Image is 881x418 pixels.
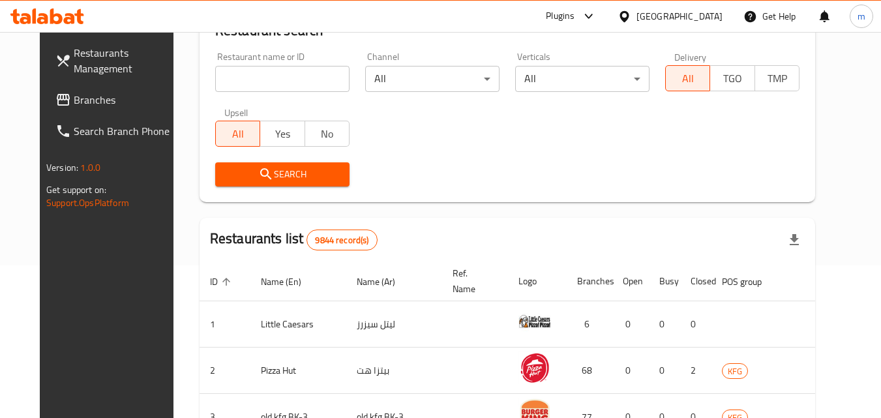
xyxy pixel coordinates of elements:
[265,125,299,143] span: Yes
[74,123,177,139] span: Search Branch Phone
[612,348,649,394] td: 0
[45,84,187,115] a: Branches
[74,92,177,108] span: Branches
[210,229,378,250] h2: Restaurants list
[46,194,129,211] a: Support.OpsPlatform
[709,65,754,91] button: TGO
[680,261,711,301] th: Closed
[515,66,650,92] div: All
[649,261,680,301] th: Busy
[46,181,106,198] span: Get support on:
[665,65,710,91] button: All
[518,305,551,338] img: Little Caesars
[45,115,187,147] a: Search Branch Phone
[680,348,711,394] td: 2
[226,166,339,183] span: Search
[779,224,810,256] div: Export file
[215,121,260,147] button: All
[215,21,799,40] h2: Restaurant search
[74,45,177,76] span: Restaurants Management
[80,159,100,176] span: 1.0.0
[310,125,344,143] span: No
[612,301,649,348] td: 0
[649,301,680,348] td: 0
[346,301,442,348] td: ليتل سيزرز
[508,261,567,301] th: Logo
[723,364,747,379] span: KFG
[612,261,649,301] th: Open
[346,348,442,394] td: بيتزا هت
[250,348,346,394] td: Pizza Hut
[210,274,235,290] span: ID
[674,52,707,61] label: Delivery
[215,66,350,92] input: Search for restaurant name or ID..
[649,348,680,394] td: 0
[365,66,500,92] div: All
[261,274,318,290] span: Name (En)
[200,301,250,348] td: 1
[307,234,376,246] span: 9844 record(s)
[754,65,799,91] button: TMP
[680,301,711,348] td: 0
[636,9,723,23] div: [GEOGRAPHIC_DATA]
[215,162,350,187] button: Search
[453,265,492,297] span: Ref. Name
[567,301,612,348] td: 6
[260,121,305,147] button: Yes
[715,69,749,88] span: TGO
[45,37,187,84] a: Restaurants Management
[224,108,248,117] label: Upsell
[567,348,612,394] td: 68
[546,8,575,24] div: Plugins
[46,159,78,176] span: Version:
[305,121,350,147] button: No
[858,9,865,23] span: m
[518,351,551,384] img: Pizza Hut
[250,301,346,348] td: Little Caesars
[200,348,250,394] td: 2
[306,230,377,250] div: Total records count
[671,69,705,88] span: All
[357,274,412,290] span: Name (Ar)
[760,69,794,88] span: TMP
[722,274,779,290] span: POS group
[567,261,612,301] th: Branches
[221,125,255,143] span: All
